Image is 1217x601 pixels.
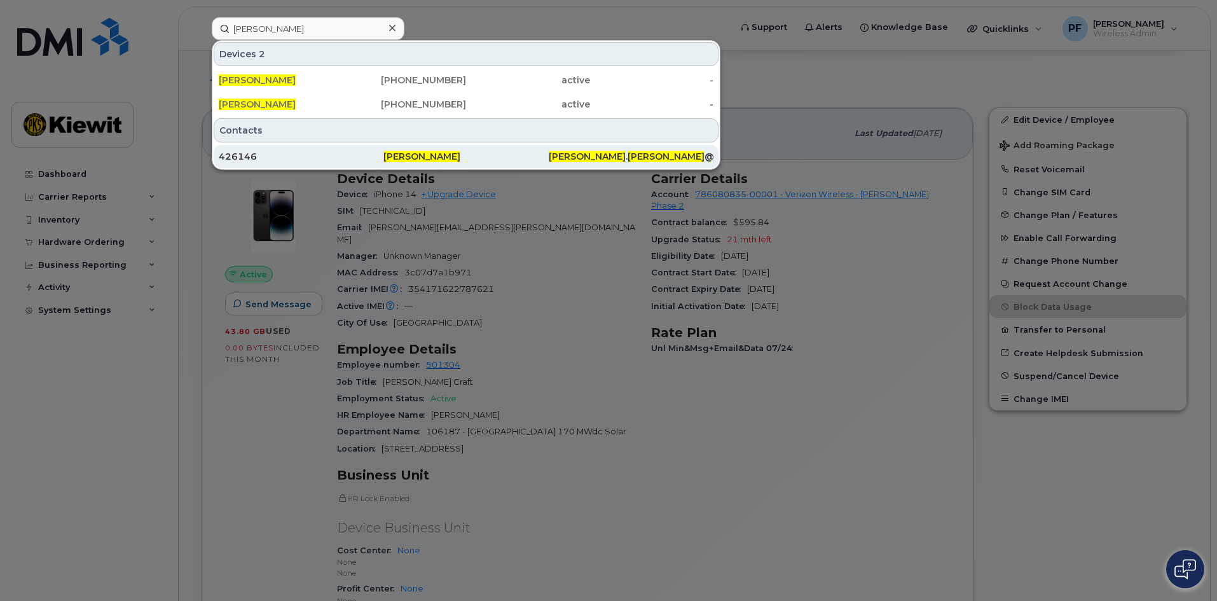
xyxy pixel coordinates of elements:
img: Open chat [1174,559,1196,579]
div: - [590,74,714,86]
div: . @[PERSON_NAME][DOMAIN_NAME] [549,150,713,163]
div: 426146 [219,150,383,163]
a: [PERSON_NAME][PHONE_NUMBER]active- [214,93,719,116]
div: - [590,98,714,111]
span: [PERSON_NAME] [383,151,460,162]
div: Devices [214,42,719,66]
div: Contacts [214,118,719,142]
input: Find something... [212,17,404,40]
span: 2 [259,48,265,60]
a: 426146[PERSON_NAME][PERSON_NAME].[PERSON_NAME]@[PERSON_NAME][DOMAIN_NAME] [214,145,719,168]
span: [PERSON_NAME] [219,99,296,110]
div: active [466,74,590,86]
a: [PERSON_NAME][PHONE_NUMBER]active- [214,69,719,92]
span: [PERSON_NAME] [628,151,705,162]
span: [PERSON_NAME] [549,151,626,162]
div: active [466,98,590,111]
div: [PHONE_NUMBER] [343,74,467,86]
div: [PHONE_NUMBER] [343,98,467,111]
span: [PERSON_NAME] [219,74,296,86]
